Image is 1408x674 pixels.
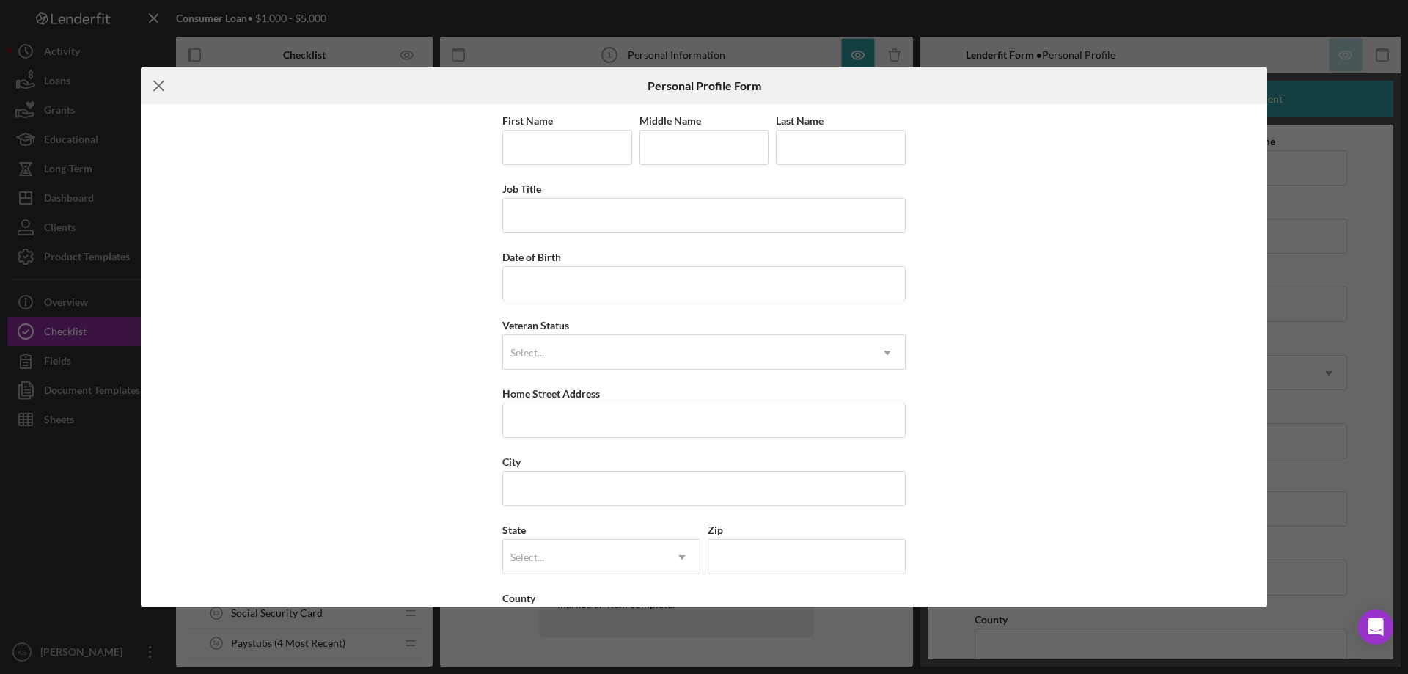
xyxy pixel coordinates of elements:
label: Job Title [502,183,541,195]
div: Open Intercom Messenger [1358,609,1393,645]
label: Date of Birth [502,251,561,263]
label: Last Name [776,114,824,127]
label: Middle Name [639,114,701,127]
label: County [502,592,535,604]
div: Select... [510,347,544,359]
label: Home Street Address [502,387,600,400]
div: Select... [510,552,544,563]
label: City [502,455,521,468]
h6: Personal Profile Form [648,79,761,92]
label: Zip [708,524,723,536]
label: First Name [502,114,553,127]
